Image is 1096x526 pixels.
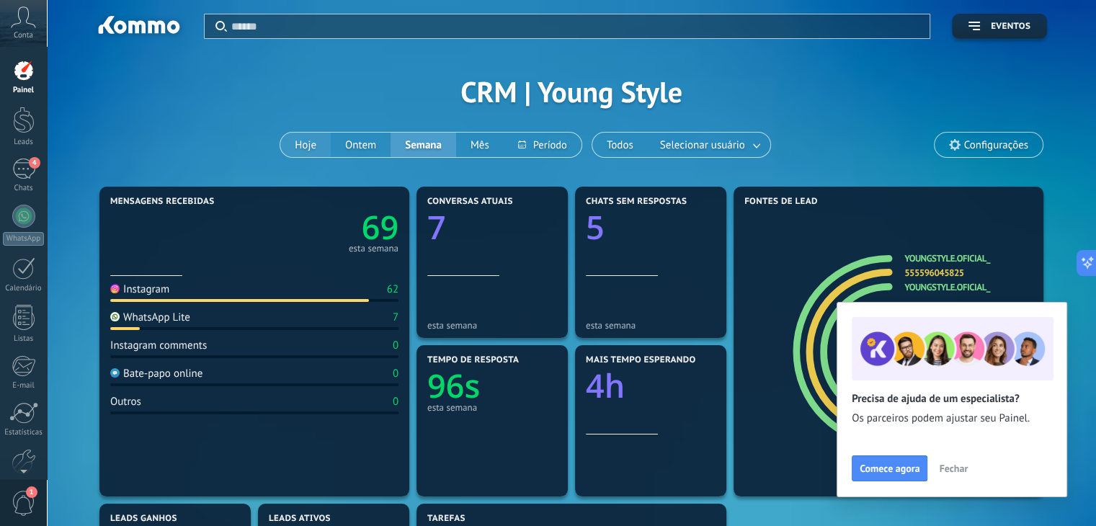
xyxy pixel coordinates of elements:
[331,133,391,157] button: Ontem
[387,282,398,296] div: 62
[14,31,33,40] span: Conta
[349,245,398,252] div: esta semana
[904,267,963,279] a: 555596045825
[110,311,190,324] div: WhatsApp Lite
[852,455,927,481] button: Comece agora
[904,252,990,264] a: youngstyle.oficial_
[3,334,45,344] div: Listas
[427,514,465,524] span: Tarefas
[3,86,45,95] div: Painel
[648,133,770,157] button: Selecionar usuário
[427,364,480,408] text: 96s
[110,339,207,352] div: Instagram comments
[3,428,45,437] div: Estatísticas
[427,197,513,207] span: Conversas atuais
[110,312,120,321] img: WhatsApp Lite
[3,184,45,193] div: Chats
[932,458,974,479] button: Fechar
[3,138,45,147] div: Leads
[110,368,120,378] img: Bate-papo online
[586,364,625,408] text: 4h
[427,320,557,331] div: esta semana
[427,205,446,249] text: 7
[254,205,398,249] a: 69
[586,197,687,207] span: Chats sem respostas
[391,133,456,157] button: Semana
[744,197,818,207] span: Fontes de lead
[952,14,1047,39] button: Eventos
[504,133,582,157] button: Período
[904,281,990,293] a: youngstyle.oficial_
[110,395,141,409] div: Outros
[393,395,398,409] div: 0
[939,463,968,473] span: Fechar
[362,205,398,249] text: 69
[110,514,177,524] span: Leads ganhos
[852,392,1052,406] h2: Precisa de ajuda de um especialista?
[427,402,557,413] div: esta semana
[586,355,696,365] span: Mais tempo esperando
[110,282,169,296] div: Instagram
[964,139,1028,151] span: Configurações
[280,133,331,157] button: Hoje
[456,133,504,157] button: Mês
[586,205,605,249] text: 5
[3,284,45,293] div: Calendário
[586,364,716,408] a: 4h
[269,514,331,524] span: Leads ativos
[110,197,214,207] span: Mensagens recebidas
[110,367,202,380] div: Bate-papo online
[393,339,398,352] div: 0
[427,355,519,365] span: Tempo de resposta
[586,320,716,331] div: esta semana
[26,486,37,498] span: 1
[860,463,919,473] span: Comece agora
[393,311,398,324] div: 7
[110,284,120,293] img: Instagram
[657,135,748,155] span: Selecionar usuário
[29,157,40,169] span: 4
[991,22,1030,32] span: Eventos
[3,381,45,391] div: E-mail
[3,232,44,246] div: WhatsApp
[852,411,1052,426] span: Os parceiros podem ajustar seu Painel.
[393,367,398,380] div: 0
[592,133,648,157] button: Todos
